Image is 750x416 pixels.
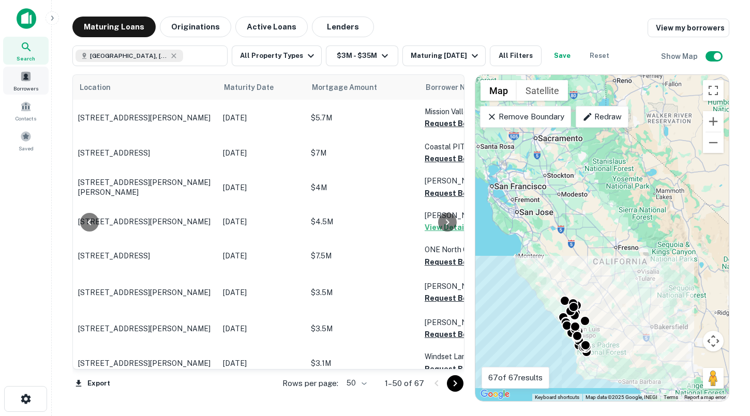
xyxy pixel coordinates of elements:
[703,111,724,132] button: Zoom in
[13,84,38,93] span: Borrowers
[425,117,508,130] button: Request Borrower Info
[425,106,528,117] p: Mission Valley II Partners LP
[17,8,36,29] img: capitalize-icon.png
[661,51,699,62] h6: Show Map
[311,358,414,369] p: $3.1M
[73,75,218,100] th: Location
[684,394,726,400] a: Report a map error
[223,147,301,159] p: [DATE]
[425,317,528,328] p: [PERSON_NAME]
[223,287,301,298] p: [DATE]
[586,394,657,400] span: Map data ©2025 Google, INEGI
[425,152,508,165] button: Request Borrower Info
[16,114,36,122] span: Contacts
[311,112,414,124] p: $5.7M
[311,250,414,261] p: $7.5M
[326,45,398,66] button: $3M - $35M
[478,388,512,401] a: Open this area in Google Maps (opens a new window)
[78,288,213,297] p: [STREET_ADDRESS][PERSON_NAME]
[425,363,508,375] button: Request Borrower Info
[218,75,306,100] th: Maturity Date
[664,394,678,400] a: Terms
[698,333,750,383] iframe: Chat Widget
[426,81,480,94] span: Borrower Name
[425,244,528,255] p: ONE North Ocean LP
[425,351,528,362] p: Windset Land Holdings INC
[78,217,213,226] p: [STREET_ADDRESS][PERSON_NAME]
[411,50,481,62] div: Maturing [DATE]
[223,250,301,261] p: [DATE]
[312,17,374,37] button: Lenders
[425,210,528,221] p: [PERSON_NAME] VI LP
[3,67,49,95] a: Borrowers
[223,323,301,334] p: [DATE]
[425,141,528,152] p: Coastal PIT Stop INC
[385,377,424,390] p: 1–50 of 67
[223,358,301,369] p: [DATE]
[235,17,308,37] button: Active Loans
[78,324,213,333] p: [STREET_ADDRESS][PERSON_NAME]
[583,45,616,66] button: Reset
[72,376,113,391] button: Export
[282,377,338,390] p: Rows per page:
[490,45,542,66] button: All Filters
[223,182,301,193] p: [DATE]
[535,394,579,401] button: Keyboard shortcuts
[3,127,49,155] a: Saved
[582,111,621,123] p: Redraw
[517,80,568,101] button: Show satellite imagery
[78,359,213,368] p: [STREET_ADDRESS][PERSON_NAME]
[342,376,368,391] div: 50
[425,187,508,199] button: Request Borrower Info
[703,132,724,153] button: Zoom out
[425,281,528,292] p: [PERSON_NAME]
[78,178,213,196] p: [STREET_ADDRESS][PERSON_NAME][PERSON_NAME]
[72,17,156,37] button: Maturing Loans
[223,112,301,124] p: [DATE]
[648,19,729,37] a: View my borrowers
[402,45,486,66] button: Maturing [DATE]
[3,37,49,65] a: Search
[19,144,34,152] span: Saved
[78,251,213,260] p: [STREET_ADDRESS]
[3,97,49,125] a: Contacts
[703,80,724,101] button: Toggle fullscreen view
[425,175,528,187] p: [PERSON_NAME]
[475,75,729,401] div: 0
[425,292,508,304] button: Request Borrower Info
[311,287,414,298] p: $3.5M
[78,113,213,122] p: [STREET_ADDRESS][PERSON_NAME]
[546,45,579,66] button: Save your search to get updates of matches that match your search criteria.
[306,75,419,100] th: Mortgage Amount
[311,323,414,334] p: $3.5M
[223,216,301,227] p: [DATE]
[419,75,533,100] th: Borrower Name
[425,221,471,234] button: View Details
[487,111,564,123] p: Remove Boundary
[311,182,414,193] p: $4M
[224,81,287,94] span: Maturity Date
[425,256,508,268] button: Request Borrower Info
[78,148,213,158] p: [STREET_ADDRESS]
[311,216,414,227] p: $4.5M
[90,51,168,60] span: [GEOGRAPHIC_DATA], [GEOGRAPHIC_DATA], [GEOGRAPHIC_DATA]
[481,80,517,101] button: Show street map
[17,54,35,63] span: Search
[703,331,724,351] button: Map camera controls
[478,388,512,401] img: Google
[311,147,414,159] p: $7M
[488,372,543,384] p: 67 of 67 results
[425,328,508,341] button: Request Borrower Info
[160,17,231,37] button: Originations
[312,81,391,94] span: Mortgage Amount
[447,375,463,392] button: Go to next page
[232,45,322,66] button: All Property Types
